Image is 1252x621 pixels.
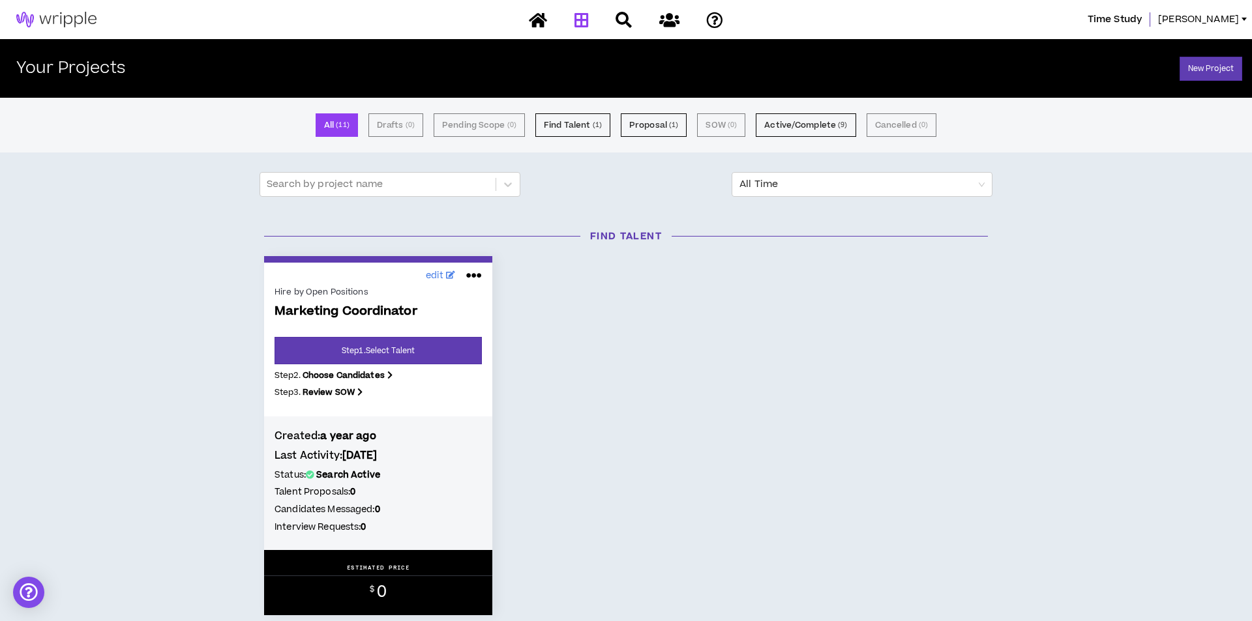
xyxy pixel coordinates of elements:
h2: Your Projects [16,59,125,78]
small: ( 0 ) [406,119,415,131]
span: All Time [739,173,985,196]
small: ( 1 ) [593,119,602,131]
b: 0 [375,503,380,516]
span: [PERSON_NAME] [1158,12,1239,27]
button: Proposal (1) [621,113,687,137]
b: 0 [350,485,355,498]
button: All (11) [316,113,358,137]
small: ( 0 ) [919,119,928,131]
div: Hire by Open Positions [275,286,482,298]
button: Active/Complete (9) [756,113,856,137]
h5: Interview Requests: [275,520,482,534]
h5: Talent Proposals: [275,485,482,499]
p: Step 2 . [275,369,482,381]
span: 0 [377,581,387,603]
div: Open Intercom Messenger [13,577,44,608]
h4: Last Activity: [275,448,482,463]
p: ESTIMATED PRICE [347,564,410,571]
h3: Find Talent [254,229,998,243]
button: SOW (0) [697,113,745,137]
button: Drafts (0) [368,113,423,137]
a: edit [423,266,458,286]
p: Step 3 . [275,386,482,398]
sup: $ [370,584,374,595]
h4: Created: [275,429,482,443]
h5: Status: [275,468,482,482]
small: ( 9 ) [838,119,847,131]
span: Time Study [1088,12,1142,27]
a: Step1.Select Talent [275,337,482,364]
b: 0 [361,521,366,534]
b: [DATE] [342,448,377,463]
b: Choose Candidates [303,369,385,381]
a: New Project [1180,57,1242,81]
small: ( 0 ) [728,119,737,131]
button: Pending Scope (0) [434,113,525,137]
button: Cancelled (0) [867,113,937,137]
b: Search Active [316,469,380,482]
b: Review SOW [303,386,355,398]
b: a year ago [320,429,376,443]
small: ( 11 ) [336,119,350,131]
span: Marketing Coordinator [275,304,482,319]
span: edit [426,269,443,283]
small: ( 1 ) [669,119,678,131]
h5: Candidates Messaged: [275,502,482,517]
small: ( 0 ) [507,119,516,131]
button: Find Talent (1) [535,113,610,137]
